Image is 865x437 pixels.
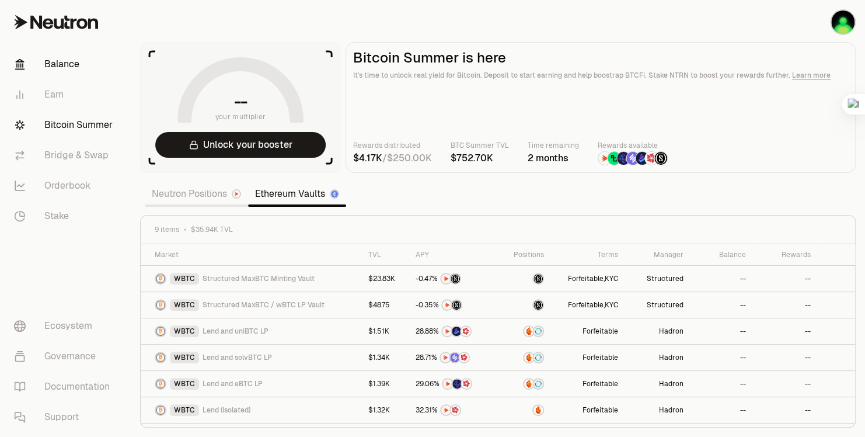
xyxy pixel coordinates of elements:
h1: -- [234,92,247,111]
button: KYC [605,274,618,283]
a: AmberSupervault [500,345,551,370]
button: AmberSupervault [507,352,544,363]
a: Ethereum Vaults [248,182,346,206]
div: WBTC [170,404,199,416]
img: Solv Points [450,353,459,362]
a: -- [690,318,752,344]
img: NTRN [442,327,452,336]
img: Mars Fragments [461,327,470,336]
a: $1.39K [361,371,409,397]
img: NTRN [441,274,451,283]
a: NTRNEtherFi PointsMars Fragments [409,371,500,397]
div: APY [416,250,493,259]
img: NTRN [443,379,452,389]
a: Ecosystem [5,311,126,341]
div: Market [155,250,354,259]
a: Forfeitable [551,371,625,397]
a: Forfeitable [551,345,625,370]
a: Forfeitable [551,318,625,344]
a: Forfeitable [551,397,625,423]
img: Amber [533,405,543,415]
a: $23.83K [361,266,409,292]
div: WBTC [170,325,199,337]
a: maxBTC [500,292,551,318]
a: $1.34K [361,345,409,370]
a: Neutron Positions [145,182,248,206]
img: Solv Points [626,152,639,165]
button: maxBTC [507,273,544,285]
button: NTRNEtherFi PointsMars Fragments [416,378,493,390]
img: WBTC Logo [156,379,165,389]
img: Supervault [533,353,543,362]
a: NTRNStructured Points [409,266,500,292]
div: Manager [632,250,683,259]
div: 2 months [528,151,579,165]
a: maxBTC [500,266,551,292]
a: Governance [5,341,126,372]
a: Structured [625,292,690,318]
img: Ethereum Logo [331,190,338,197]
a: Learn more [792,71,831,80]
a: -- [752,292,817,318]
img: WBTC Logo [156,274,165,283]
img: maxBTC [533,300,543,310]
button: Amber [507,404,544,416]
a: Structured [625,266,690,292]
a: Documentation [5,372,126,402]
a: WBTC LogoWBTCStructured MaxBTC / wBTC LP Vault [141,292,361,318]
a: Hadron [625,371,690,397]
button: Forfeitable [583,405,618,415]
a: NTRNMars Fragments [409,397,500,423]
a: $1.51K [361,318,409,344]
img: Structured Points [654,152,667,165]
div: TVL [368,250,402,259]
a: NTRNSolv PointsMars Fragments [409,345,500,370]
div: Rewards [759,250,810,259]
button: NTRNStructured Points [416,273,493,285]
span: Lend and uniBTC LP [203,327,268,336]
img: Bedrock Diamonds [636,152,648,165]
a: Balance [5,49,126,79]
div: WBTC [170,273,199,285]
a: -- [690,371,752,397]
div: WBTC [170,352,199,363]
a: Forfeitable,KYC [551,266,625,292]
a: NTRNStructured Points [409,292,500,318]
img: Bedrock Diamonds [452,327,461,336]
a: Bridge & Swap [5,140,126,171]
a: NTRNBedrock DiamondsMars Fragments [409,318,500,344]
a: Stake [5,201,126,231]
div: / [353,151,432,165]
div: WBTC [170,378,199,390]
div: WBTC [170,299,199,311]
a: -- [752,371,817,397]
span: $35.94K TVL [191,225,233,234]
a: Hadron [625,397,690,423]
a: -- [752,266,817,292]
img: WBTC Logo [156,300,165,310]
button: AmberSupervault [507,378,544,390]
a: -- [690,397,752,423]
a: Forfeitable,KYC [551,292,625,318]
a: Orderbook [5,171,126,201]
a: WBTC LogoWBTCLend (Isolated) [141,397,361,423]
span: your multiplier [215,111,266,123]
img: Supervault [533,327,543,336]
p: Rewards available [598,140,668,151]
button: Forfeitable [568,274,604,283]
img: Structured Points [452,300,461,310]
img: EtherFi Points [617,152,630,165]
button: NTRNBedrock DiamondsMars Fragments [416,325,493,337]
span: Structured MaxBTC / wBTC LP Vault [203,300,325,310]
p: Rewards distributed [353,140,432,151]
button: NTRNSolv PointsMars Fragments [416,352,493,363]
img: NTRN [441,405,451,415]
img: Mars Fragments [462,379,471,389]
span: Lend and solvBTC LP [203,353,272,362]
a: AmberSupervault [500,318,551,344]
h2: Bitcoin Summer is here [353,50,848,66]
div: Balance [697,250,745,259]
img: EtherFi Points [452,379,462,389]
a: Earn [5,79,126,110]
span: , [568,274,618,283]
